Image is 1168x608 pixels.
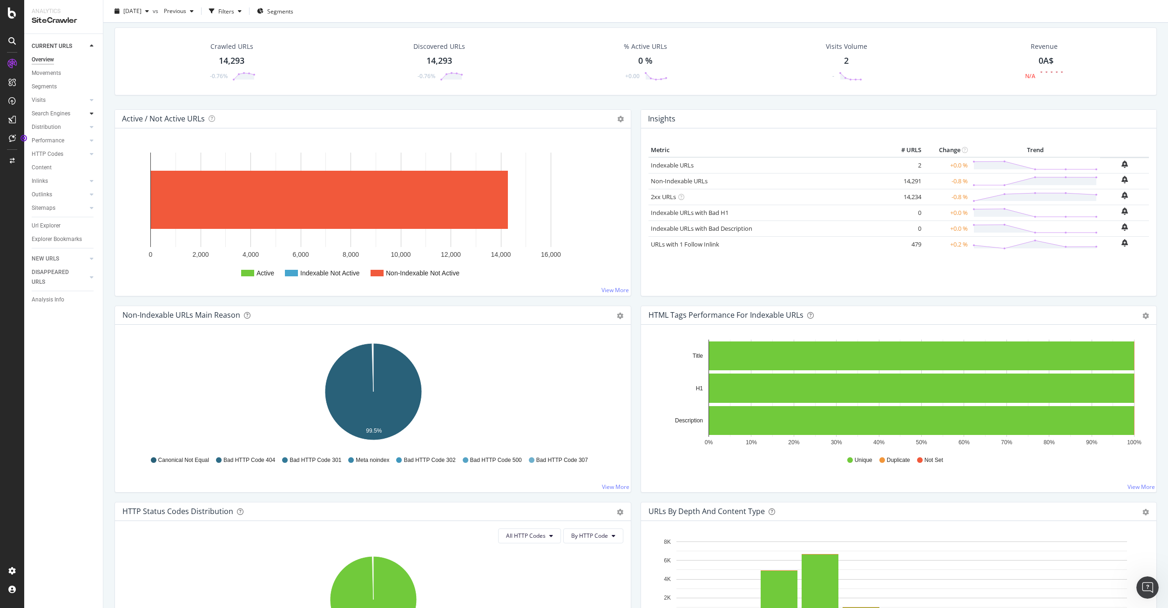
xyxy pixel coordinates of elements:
[32,136,87,146] a: Performance
[366,428,382,434] text: 99.5%
[32,55,96,65] a: Overview
[32,254,87,264] a: NEW URLS
[826,42,867,51] div: Visits Volume
[925,456,943,464] span: Not Set
[32,203,55,213] div: Sitemaps
[218,7,234,15] div: Filters
[391,251,411,258] text: 10,000
[970,143,1100,157] th: Trend
[1031,42,1058,51] span: Revenue
[924,157,970,174] td: +0.0 %
[192,251,209,258] text: 2,000
[404,456,455,464] span: Bad HTTP Code 302
[122,143,623,288] svg: A chart.
[617,313,623,319] div: gear
[648,113,675,125] h4: Insights
[832,72,834,80] div: -
[32,176,87,186] a: Inlinks
[160,7,186,15] span: Previous
[32,41,72,51] div: CURRENT URLS
[648,143,887,157] th: Metric
[651,208,729,217] a: Indexable URLs with Bad H1
[32,234,82,244] div: Explorer Bookmarks
[122,113,205,125] h4: Active / Not Active URLs
[149,251,153,258] text: 0
[924,189,970,205] td: -0.8 %
[32,122,87,132] a: Distribution
[441,251,461,258] text: 12,000
[32,163,52,173] div: Content
[873,439,884,446] text: 40%
[32,221,96,231] a: Url Explorer
[386,269,459,277] text: Non-Indexable Not Active
[32,82,96,92] a: Segments
[210,42,253,51] div: Crawled URLs
[32,95,87,105] a: Visits
[300,269,360,277] text: Indexable Not Active
[648,340,1149,448] div: A chart.
[1121,207,1128,215] div: bell-plus
[886,143,924,157] th: # URLS
[624,42,667,51] div: % Active URLs
[601,286,629,294] a: View More
[32,7,95,15] div: Analytics
[886,173,924,189] td: 14,291
[491,251,511,258] text: 14,000
[1121,239,1128,247] div: bell-plus
[745,439,756,446] text: 10%
[651,240,719,248] a: URLs with 1 Follow Inlink
[122,507,233,516] div: HTTP Status Codes Distribution
[924,220,970,236] td: +0.0 %
[916,439,927,446] text: 50%
[32,68,61,78] div: Movements
[122,340,623,448] svg: A chart.
[32,122,61,132] div: Distribution
[651,161,694,169] a: Indexable URLs
[32,163,96,173] a: Content
[855,456,872,464] span: Unique
[886,220,924,236] td: 0
[1043,439,1054,446] text: 80%
[886,189,924,205] td: 14,234
[695,385,703,392] text: H1
[32,136,64,146] div: Performance
[32,254,59,264] div: NEW URLS
[253,4,297,19] button: Segments
[498,528,561,543] button: All HTTP Codes
[844,55,849,67] div: 2
[32,149,63,159] div: HTTP Codes
[32,109,87,119] a: Search Engines
[924,143,970,157] th: Change
[32,190,52,200] div: Outlinks
[664,576,671,582] text: 4K
[32,234,96,244] a: Explorer Bookmarks
[413,42,465,51] div: Discovered URLs
[664,557,671,564] text: 6K
[158,456,209,464] span: Canonical Not Equal
[1136,576,1159,599] iframe: Intercom live chat
[32,109,70,119] div: Search Engines
[617,509,623,515] div: gear
[122,310,240,320] div: Non-Indexable URLs Main Reason
[210,72,228,80] div: -0.76%
[32,82,57,92] div: Segments
[617,116,624,122] i: Options
[506,532,546,540] span: All HTTP Codes
[32,68,96,78] a: Movements
[1025,72,1035,80] div: N/A
[356,456,389,464] span: Meta noindex
[32,203,87,213] a: Sitemaps
[1121,192,1128,199] div: bell-plus
[924,205,970,220] td: +0.0 %
[223,456,275,464] span: Bad HTTP Code 404
[20,134,28,142] div: Tooltip anchor
[571,532,608,540] span: By HTTP Code
[648,310,803,320] div: HTML Tags Performance for Indexable URLs
[343,251,359,258] text: 8,000
[651,224,752,233] a: Indexable URLs with Bad Description
[675,417,702,424] text: Description
[205,4,245,19] button: Filters
[153,7,160,15] span: vs
[123,7,142,15] span: 2025 Sep. 7th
